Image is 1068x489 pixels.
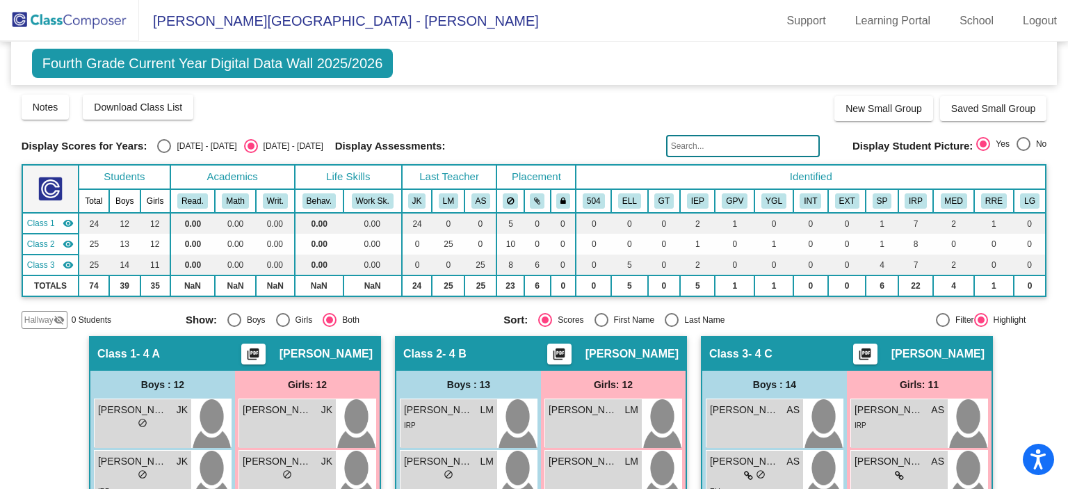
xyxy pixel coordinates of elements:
button: AS [471,193,491,209]
span: JK [177,454,188,469]
span: do_not_disturb_alt [138,470,147,479]
th: Gifted and Talented [648,189,681,213]
span: Class 1 [97,347,136,361]
td: 0 [551,255,576,275]
td: 1 [974,275,1014,296]
mat-icon: picture_as_pdf [857,347,873,367]
span: Class 1 [27,217,55,230]
td: 0 [576,275,611,296]
td: 0 [464,213,496,234]
td: Jennifer Keys - 4 A [22,213,79,234]
td: 4 [866,255,898,275]
td: 2 [933,255,974,275]
td: 0 [611,234,647,255]
td: 0.00 [170,213,216,234]
td: 0 [402,255,432,275]
td: 0 [524,234,551,255]
td: 0.00 [343,234,402,255]
td: 2 [680,255,715,275]
td: 12 [140,234,170,255]
th: Reading Recovery [974,189,1014,213]
button: MED [941,193,967,209]
mat-icon: picture_as_pdf [245,347,261,367]
td: 10 [496,234,524,255]
td: 0 [793,234,828,255]
span: [PERSON_NAME] [243,403,312,417]
td: 0.00 [295,213,343,234]
td: 6 [524,255,551,275]
span: JK [177,403,188,417]
button: IRP [905,193,927,209]
td: 35 [140,275,170,296]
span: 0 Students [72,314,111,326]
button: Math [222,193,248,209]
td: 8 [496,255,524,275]
mat-radio-group: Select an option [186,313,493,327]
div: [DATE] - [DATE] [171,140,236,152]
span: [PERSON_NAME] [243,454,312,469]
td: 0.00 [256,213,295,234]
span: Download Class List [94,102,182,113]
a: Learning Portal [844,10,942,32]
div: Yes [990,138,1010,150]
td: 0 [576,234,611,255]
td: 0 [1014,275,1046,296]
mat-radio-group: Select an option [976,137,1046,155]
th: Life Skills [295,165,402,189]
th: Jennifer Keys [402,189,432,213]
span: [PERSON_NAME] [585,347,679,361]
td: NaN [343,275,402,296]
td: 1 [680,234,715,255]
div: Girls: 12 [235,371,380,399]
td: 0 [974,255,1014,275]
mat-radio-group: Select an option [503,313,811,327]
button: Read. [177,193,208,209]
button: Notes [22,95,70,120]
span: [PERSON_NAME][GEOGRAPHIC_DATA] - [PERSON_NAME] [139,10,539,32]
td: 6 [524,275,551,296]
span: Display Assessments: [335,140,446,152]
th: Anna Schlaff [464,189,496,213]
span: Display Student Picture: [852,140,973,152]
button: INT [800,193,821,209]
td: 0 [551,213,576,234]
td: 5 [611,275,647,296]
span: - 4 C [748,347,772,361]
div: Both [337,314,359,326]
td: 0.00 [256,234,295,255]
td: 0 [828,213,866,234]
td: 0 [648,234,681,255]
span: AS [786,403,800,417]
td: 1 [866,213,898,234]
td: 0 [754,255,793,275]
th: Placement [496,165,576,189]
td: 25 [432,275,464,296]
span: Sort: [503,314,528,326]
th: IRIP [898,189,934,213]
td: 0 [648,255,681,275]
td: 25 [464,275,496,296]
td: 0 [974,234,1014,255]
td: 0 [793,213,828,234]
button: Print Students Details [853,344,877,364]
td: 0.00 [295,255,343,275]
th: Literacy Group (Lori or Stephanie's services) [1014,189,1046,213]
td: 0.00 [215,213,256,234]
div: [DATE] - [DATE] [258,140,323,152]
td: 0 [1014,213,1046,234]
td: 1 [715,213,754,234]
td: NaN [215,275,256,296]
button: RRE [981,193,1007,209]
td: 0 [576,255,611,275]
span: JK [321,454,332,469]
td: Anna Schlaff - 4 C [22,255,79,275]
span: LM [480,403,494,417]
td: 22 [898,275,934,296]
th: Students [79,165,170,189]
span: [PERSON_NAME] [549,403,618,417]
button: Writ. [263,193,288,209]
td: 1 [715,275,754,296]
button: JK [408,193,426,209]
span: [PERSON_NAME] [855,403,924,417]
td: 24 [402,213,432,234]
